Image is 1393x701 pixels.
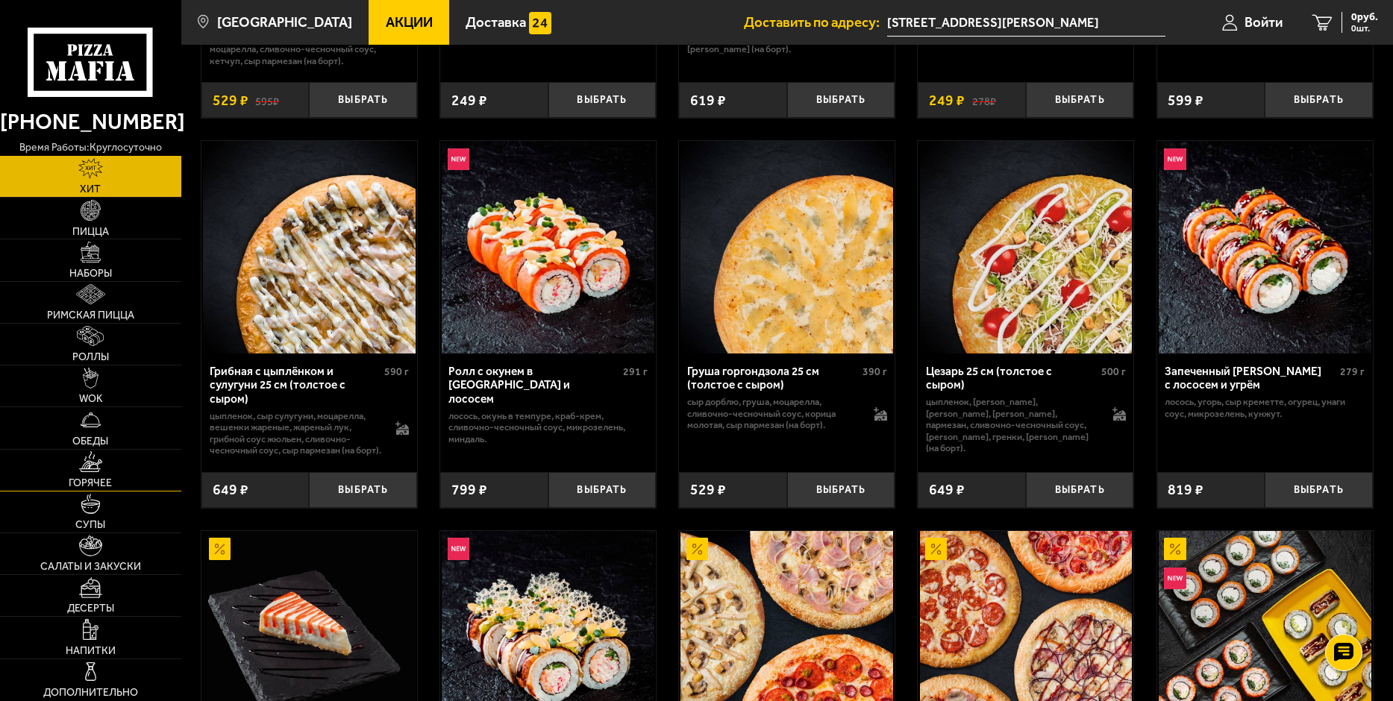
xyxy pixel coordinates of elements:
[69,268,112,279] span: Наборы
[1159,141,1371,353] img: Запеченный ролл Гурмэ с лососем и угрём
[1265,472,1373,508] button: Выбрать
[1026,472,1134,508] button: Выбрать
[43,688,138,698] span: Дополнительно
[448,365,620,406] div: Ролл с окунем в [GEOGRAPHIC_DATA] и лососем
[67,603,114,614] span: Десерты
[1245,16,1283,30] span: Войти
[440,141,656,353] a: НовинкаРолл с окунем в темпуре и лососем
[451,482,487,497] span: 799 ₽
[690,482,726,497] span: 529 ₽
[863,365,887,378] span: 390 г
[686,538,708,559] img: Акционный
[1164,148,1186,170] img: Новинка
[690,93,726,107] span: 619 ₽
[72,227,109,237] span: Пицца
[1265,82,1373,118] button: Выбрать
[1351,24,1378,33] span: 0 шт.
[918,141,1133,353] a: Цезарь 25 см (толстое с сыром)
[69,478,112,488] span: Горячее
[203,141,416,353] img: Грибная с цыплёнком и сулугуни 25 см (толстое с сыром)
[442,141,654,353] img: Ролл с окунем в темпуре и лососем
[1157,141,1373,353] a: НовинкаЗапеченный ролл Гурмэ с лососем и угрём
[926,365,1098,392] div: Цезарь 25 см (толстое с сыром)
[1165,365,1336,392] div: Запеченный [PERSON_NAME] с лососем и угрём
[448,410,648,445] p: лосось, окунь в темпуре, краб-крем, сливочно-чесночный соус, микрозелень, миндаль.
[925,538,947,559] img: Акционный
[209,538,231,559] img: Акционный
[80,184,101,195] span: Хит
[213,482,248,497] span: 649 ₽
[1351,12,1378,22] span: 0 руб.
[1101,365,1126,378] span: 500 г
[929,482,965,497] span: 649 ₽
[451,93,487,107] span: 249 ₽
[309,472,417,508] button: Выбрать
[787,82,895,118] button: Выбрать
[213,93,248,107] span: 529 ₽
[40,562,141,572] span: Салаты и закуски
[255,93,279,107] s: 595 ₽
[384,365,409,378] span: 590 г
[47,310,134,321] span: Римская пицца
[679,141,895,353] a: Груша горгондзола 25 см (толстое с сыром)
[887,9,1165,37] input: Ваш адрес доставки
[210,410,381,456] p: цыпленок, сыр сулугуни, моцарелла, вешенки жареные, жареный лук, грибной соус Жюльен, сливочно-че...
[929,93,965,107] span: 249 ₽
[466,16,526,30] span: Доставка
[448,148,469,170] img: Новинка
[1165,396,1365,419] p: лосось, угорь, Сыр креметте, огурец, унаги соус, микрозелень, кунжут.
[1168,482,1203,497] span: 819 ₽
[529,12,551,34] img: 15daf4d41897b9f0e9f617042186c801.svg
[1026,82,1134,118] button: Выбрать
[548,472,657,508] button: Выбрать
[72,436,108,447] span: Обеды
[75,520,105,530] span: Супы
[72,352,109,362] span: Роллы
[926,396,1098,454] p: цыпленок, [PERSON_NAME], [PERSON_NAME], [PERSON_NAME], пармезан, сливочно-чесночный соус, [PERSON...
[66,646,116,656] span: Напитки
[623,365,648,378] span: 291 г
[680,141,893,353] img: Груша горгондзола 25 см (толстое с сыром)
[1164,538,1186,559] img: Акционный
[972,93,996,107] s: 278 ₽
[920,141,1133,353] img: Цезарь 25 см (толстое с сыром)
[687,396,859,431] p: сыр дорблю, груша, моцарелла, сливочно-чесночный соус, корица молотая, сыр пармезан (на борт).
[79,394,102,404] span: WOK
[309,82,417,118] button: Выбрать
[687,365,859,392] div: Груша горгондзола 25 см (толстое с сыром)
[217,16,352,30] span: [GEOGRAPHIC_DATA]
[1164,568,1186,589] img: Новинка
[744,16,887,30] span: Доставить по адресу:
[201,141,417,353] a: Грибная с цыплёнком и сулугуни 25 см (толстое с сыром)
[448,538,469,559] img: Новинка
[1168,93,1203,107] span: 599 ₽
[787,472,895,508] button: Выбрать
[1340,365,1365,378] span: 279 г
[210,365,381,406] div: Грибная с цыплёнком и сулугуни 25 см (толстое с сыром)
[548,82,657,118] button: Выбрать
[386,16,433,30] span: Акции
